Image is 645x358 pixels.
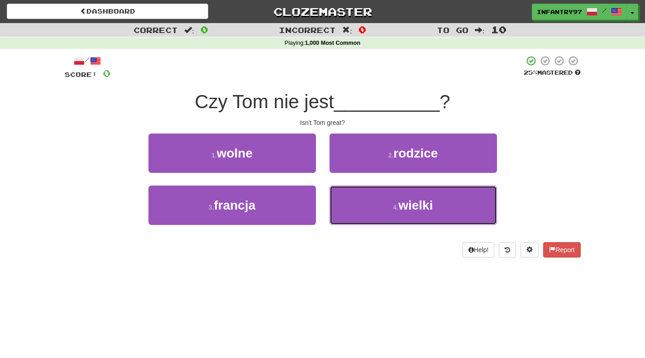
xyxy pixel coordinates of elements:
span: 10 [491,24,506,35]
span: __________ [334,91,440,112]
span: / [602,7,607,14]
span: wolne [217,146,253,160]
small: 2 . [388,152,394,159]
button: Help! [463,242,495,258]
small: 1 . [211,152,217,159]
div: Isn't Tom great? [65,118,581,127]
small: 4 . [393,204,399,211]
span: Score: [65,71,97,78]
div: Mastered [524,69,581,77]
button: 4.wielki [330,186,497,225]
button: Report [543,242,580,258]
button: 2.rodzice [330,134,497,173]
strong: 1,000 Most Common [305,40,360,46]
span: Czy Tom nie jest [195,91,334,112]
button: 1.wolne [148,134,316,173]
button: 3.francja [148,186,316,225]
span: francja [214,198,255,212]
span: : [475,26,485,34]
span: rodzice [393,146,438,160]
span: 25 % [524,69,537,76]
a: Dashboard [7,4,208,19]
span: : [184,26,194,34]
span: Correct [134,25,178,34]
span: To go [437,25,468,34]
span: Incorrect [279,25,336,34]
a: infantry97 / [532,4,627,20]
a: Clozemaster [222,4,423,19]
span: 0 [103,67,110,79]
span: ? [440,91,450,112]
span: 0 [358,24,366,35]
span: infantry97 [537,8,582,16]
span: : [342,26,352,34]
span: 0 [201,24,208,35]
small: 3 . [209,204,214,211]
span: wielki [398,198,433,212]
div: / [65,55,110,67]
button: Round history (alt+y) [499,242,516,258]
